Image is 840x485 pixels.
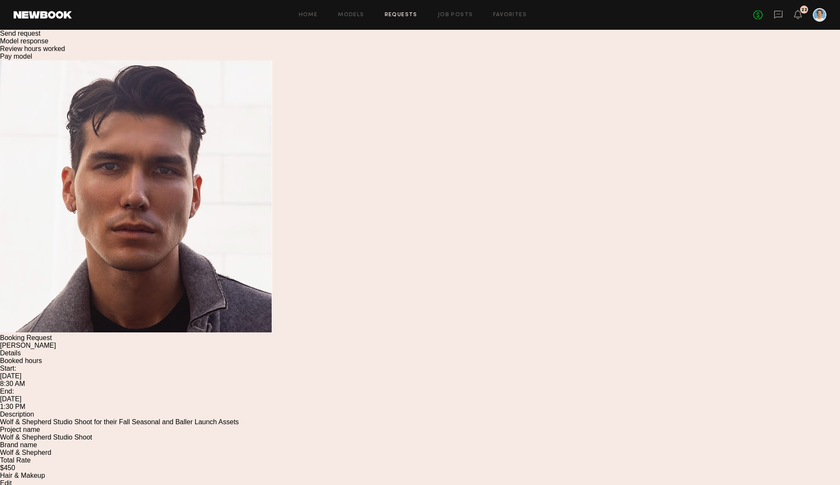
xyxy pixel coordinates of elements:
a: Requests [385,12,417,18]
a: Home [299,12,318,18]
a: Favorites [493,12,527,18]
a: Models [338,12,364,18]
a: Job Posts [438,12,473,18]
div: 22 [801,8,807,12]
